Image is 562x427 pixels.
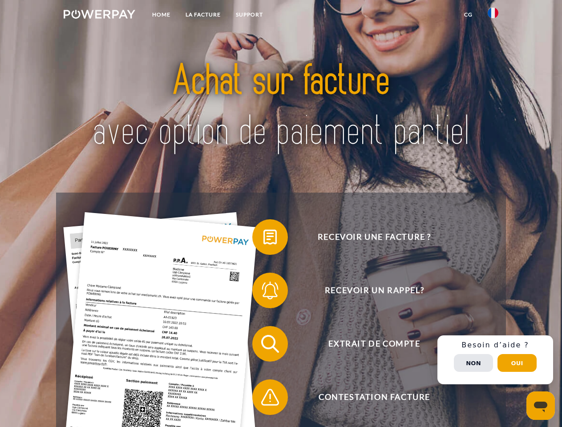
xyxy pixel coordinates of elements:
button: Recevoir un rappel? [252,273,484,308]
span: Recevoir une facture ? [265,219,483,255]
button: Recevoir une facture ? [252,219,484,255]
img: qb_bill.svg [259,226,281,248]
img: qb_warning.svg [259,386,281,408]
iframe: Bouton de lancement de la fenêtre de messagerie [526,391,555,420]
a: Home [145,7,178,23]
span: Recevoir un rappel? [265,273,483,308]
span: Extrait de compte [265,326,483,362]
img: logo-powerpay-white.svg [64,10,135,19]
div: Schnellhilfe [437,335,553,384]
a: LA FACTURE [178,7,228,23]
img: fr [488,8,498,18]
h3: Besoin d’aide ? [443,341,548,350]
span: Contestation Facture [265,379,483,415]
button: Contestation Facture [252,379,484,415]
a: Support [228,7,271,23]
img: qb_search.svg [259,333,281,355]
button: Oui [497,354,537,372]
img: qb_bell.svg [259,279,281,302]
button: Non [454,354,493,372]
a: CG [457,7,480,23]
img: title-powerpay_fr.svg [85,43,477,170]
button: Extrait de compte [252,326,484,362]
